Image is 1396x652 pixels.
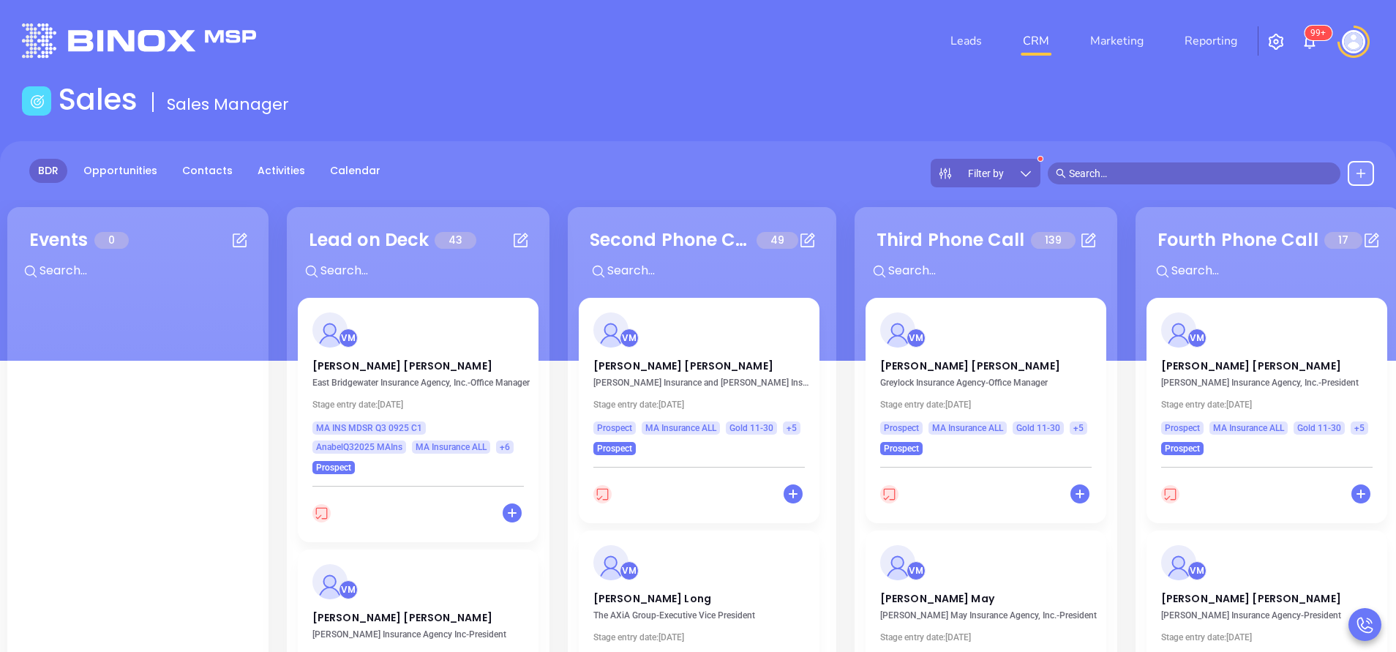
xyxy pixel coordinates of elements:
[645,420,716,436] span: MA Insurance ALL
[298,218,538,298] div: Lead on Deck43
[94,232,129,249] span: 0
[880,591,1092,599] p: [PERSON_NAME] May
[1179,26,1243,56] a: Reporting
[38,261,258,280] input: Search...
[757,232,798,249] span: 49
[1161,312,1196,348] img: profile
[1016,420,1060,436] span: Gold 11-30
[312,400,532,410] p: Tue 5/21/2024
[1213,420,1284,436] span: MA Insurance ALL
[1161,545,1196,580] img: profile
[319,261,538,280] input: Search...
[312,378,532,388] p: East Bridgewater Insurance Agency, Inc. - Office Manager
[1161,400,1381,410] p: Tue 5/21/2024
[249,159,314,183] a: Activities
[597,420,632,436] span: Prospect
[75,159,166,183] a: Opportunities
[1170,261,1389,280] input: Search...
[1069,165,1332,181] input: Search…
[1017,26,1055,56] a: CRM
[312,564,348,599] img: profile
[312,610,524,618] p: [PERSON_NAME] [PERSON_NAME]
[620,561,639,580] div: Vicky Mendoza
[22,23,256,58] img: logo
[1165,420,1200,436] span: Prospect
[1147,218,1389,298] div: Fourth Phone Call17
[579,298,819,455] a: profileVicky Mendoza[PERSON_NAME] [PERSON_NAME] [PERSON_NAME] Insurance and [PERSON_NAME] Insuran...
[312,629,532,640] p: Galante Insurance Agency Inc - President
[339,329,358,348] div: Vicky Mendoza
[880,312,915,348] img: profile
[593,545,628,580] img: profile
[593,359,805,366] p: [PERSON_NAME] [PERSON_NAME]
[173,159,241,183] a: Contacts
[1084,26,1149,56] a: Marketing
[1267,33,1285,50] img: iconSetting
[620,329,639,348] div: Vicky Mendoza
[167,93,289,116] span: Sales Manager
[880,400,1100,410] p: Tue 5/21/2024
[932,420,1003,436] span: MA Insurance ALL
[887,261,1106,280] input: Search...
[1187,561,1207,580] div: Vicky Mendoza
[597,441,632,457] span: Prospect
[312,312,348,348] img: profile
[339,580,358,599] div: Vicky Mendoza
[606,261,825,280] input: Search...
[1301,33,1318,50] img: iconNotification
[1056,168,1066,179] span: search
[1324,232,1362,249] span: 17
[593,378,813,388] p: Gallant Insurance and L.F. Robbins Insurance - President
[312,359,524,366] p: [PERSON_NAME] [PERSON_NAME]
[877,227,1025,253] div: Third Phone Call
[787,420,797,436] span: +5
[298,298,538,550] div: profileVicky Mendoza[PERSON_NAME] [PERSON_NAME] East Bridgewater Insurance Agency, Inc.-Office Ma...
[880,378,1100,388] p: Greylock Insurance Agency - Office Manager
[1161,591,1373,599] p: [PERSON_NAME] [PERSON_NAME]
[1157,227,1318,253] div: Fourth Phone Call
[1147,298,1387,455] a: profileVicky Mendoza[PERSON_NAME] [PERSON_NAME] [PERSON_NAME] Insurance Agency, Inc.-PresidentSta...
[593,610,813,621] p: The AXiA Group - Executive Vice President
[880,359,1092,366] p: [PERSON_NAME] [PERSON_NAME]
[435,232,476,249] span: 43
[1297,420,1341,436] span: Gold 11-30
[579,218,825,298] div: Second Phone Call49
[590,227,751,253] div: Second Phone Call
[316,460,351,476] span: Prospect
[316,420,422,436] span: MA INS MDSR Q3 0925 C1
[321,159,389,183] a: Calendar
[1354,420,1365,436] span: +5
[880,632,1100,642] p: Tue 5/21/2024
[907,329,926,348] div: Vicky Mendoza
[729,420,773,436] span: Gold 11-30
[968,168,1004,179] span: Filter by
[309,227,429,253] div: Lead on Deck
[866,218,1106,298] div: Third Phone Call139
[1161,632,1381,642] p: Tue 5/21/2024
[1161,378,1381,388] p: Samel Insurance Agency, Inc. - President
[1161,359,1373,366] p: [PERSON_NAME] [PERSON_NAME]
[945,26,988,56] a: Leads
[593,591,805,599] p: [PERSON_NAME] Long
[1342,30,1365,53] img: user
[593,312,628,348] img: profile
[316,439,402,455] span: AnabelQ32025 MAIns
[29,159,67,183] a: BDR
[907,561,926,580] div: Vicky Mendoza
[866,298,1106,455] a: profileVicky Mendoza[PERSON_NAME] [PERSON_NAME] Greylock Insurance Agency-Office ManagerStage ent...
[579,298,825,531] div: profileVicky Mendoza[PERSON_NAME] [PERSON_NAME] [PERSON_NAME] Insurance and [PERSON_NAME] Insuran...
[1031,232,1076,249] span: 139
[1187,329,1207,348] div: Vicky Mendoza
[866,298,1106,531] div: profileVicky Mendoza[PERSON_NAME] [PERSON_NAME] Greylock Insurance Agency-Office ManagerStage ent...
[1165,441,1200,457] span: Prospect
[884,420,919,436] span: Prospect
[1161,610,1381,621] p: Larovere F J Insurance Agency - President
[500,439,510,455] span: +6
[29,227,89,253] div: Events
[1305,26,1332,40] sup: 100
[880,545,915,580] img: profile
[884,441,919,457] span: Prospect
[593,632,813,642] p: Tue 5/21/2024
[416,439,487,455] span: MA Insurance ALL
[593,400,813,410] p: Tue 5/21/2024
